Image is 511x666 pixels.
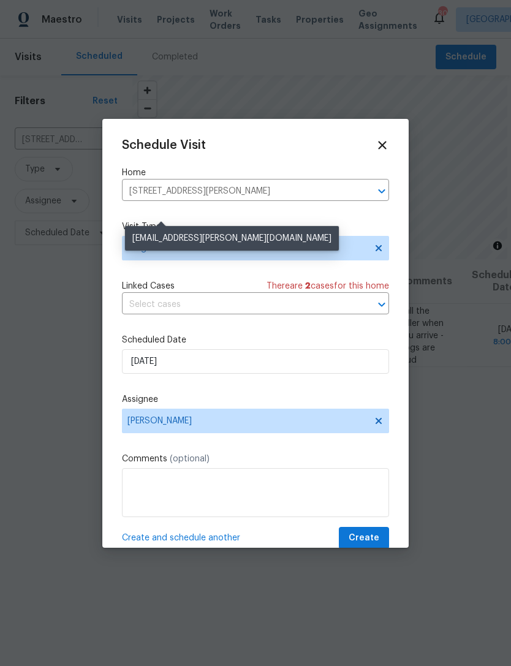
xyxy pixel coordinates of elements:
label: Visit Type [122,221,389,233]
span: Linked Cases [122,280,175,292]
button: Open [373,296,390,313]
span: (optional) [170,455,210,463]
label: Comments [122,453,389,465]
span: Create [349,531,379,546]
input: Enter in an address [122,182,355,201]
label: Home [122,167,389,179]
span: There are case s for this home [267,280,389,292]
div: [EMAIL_ADDRESS][PERSON_NAME][DOMAIN_NAME] [125,226,339,251]
button: Create [339,527,389,550]
span: Close [376,138,389,152]
span: Schedule Visit [122,139,206,151]
span: 2 [305,282,311,290]
label: Assignee [122,393,389,406]
input: M/D/YYYY [122,349,389,374]
label: Scheduled Date [122,334,389,346]
span: Create and schedule another [122,532,240,544]
input: Select cases [122,295,355,314]
span: [PERSON_NAME] [127,416,368,426]
button: Open [373,183,390,200]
